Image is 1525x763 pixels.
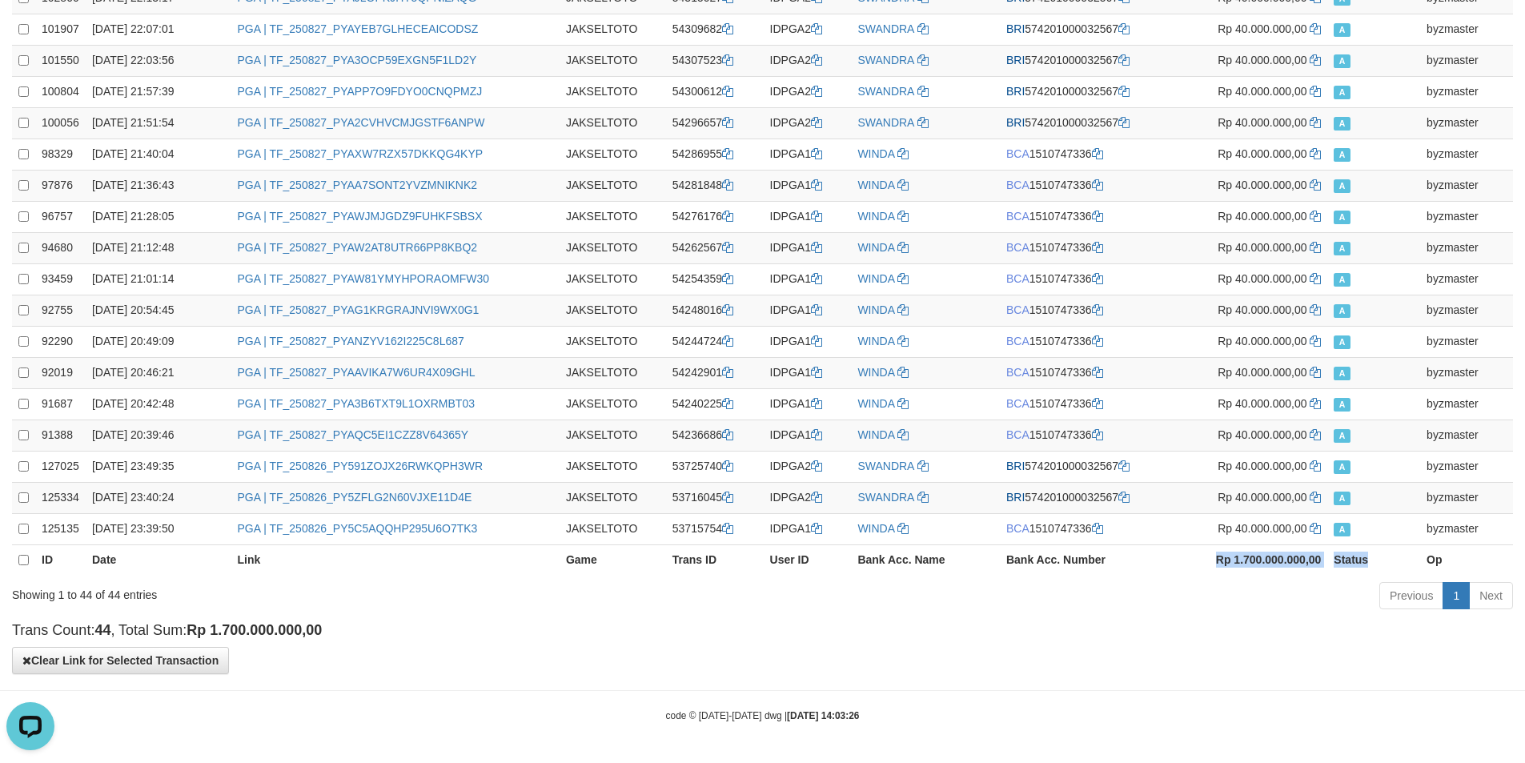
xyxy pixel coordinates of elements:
[764,170,852,201] td: IDPGA1
[1420,420,1513,451] td: byzmaster
[764,14,852,45] td: IDPGA2
[787,710,859,721] strong: [DATE] 14:03:26
[1469,582,1513,609] a: Next
[35,544,86,576] th: ID
[237,460,483,472] a: PGA | TF_250826_PY591ZOJX26RWKQPH3WR
[560,170,666,201] td: JAKSELTOTO
[851,544,1000,576] th: Bank Acc. Name
[857,179,894,191] a: WINDA
[857,241,894,254] a: WINDA
[1006,397,1029,410] span: BCA
[35,45,86,76] td: 101550
[35,388,86,420] td: 91687
[1218,303,1306,316] span: Rp 40.000.000,00
[35,482,86,513] td: 125334
[560,14,666,45] td: JAKSELTOTO
[1006,241,1029,254] span: BCA
[857,147,894,160] a: WINDA
[1334,304,1350,318] span: Approved - Marked by byzmaster
[1006,54,1025,66] span: BRI
[1000,139,1179,170] td: 1510747336
[1218,460,1306,472] span: Rp 40.000.000,00
[1006,210,1029,223] span: BCA
[764,388,852,420] td: IDPGA1
[764,451,852,482] td: IDPGA2
[1420,263,1513,295] td: byzmaster
[237,303,479,316] a: PGA | TF_250827_PYAG1KRGRAJNVI9WX0G1
[560,482,666,513] td: JAKSELTOTO
[666,710,860,721] small: code © [DATE]-[DATE] dwg |
[237,272,489,285] a: PGA | TF_250827_PYAW81YMYHPORAOMFW30
[1000,170,1179,201] td: 1510747336
[1420,107,1513,139] td: byzmaster
[666,170,764,201] td: 54281848
[764,107,852,139] td: IDPGA2
[35,139,86,170] td: 98329
[560,45,666,76] td: JAKSELTOTO
[1334,429,1350,443] span: Approved - Marked by byzmaster
[1000,107,1179,139] td: 574201000032567
[1218,241,1306,254] span: Rp 40.000.000,00
[86,170,231,201] td: [DATE] 21:36:43
[1334,523,1350,536] span: Approved - Marked by byzmaster
[12,647,229,674] button: Clear Link for Selected Transaction
[1443,582,1470,609] a: 1
[857,303,894,316] a: WINDA
[1334,367,1350,380] span: Approved - Marked by byzmaster
[857,22,913,35] a: SWANDRA
[764,76,852,107] td: IDPGA2
[237,522,477,535] a: PGA | TF_250826_PY5C5AQQHP295U6O7TK3
[1000,14,1179,45] td: 574201000032567
[86,482,231,513] td: [DATE] 23:40:24
[1000,76,1179,107] td: 574201000032567
[666,45,764,76] td: 54307523
[1000,388,1179,420] td: 1510747336
[237,210,482,223] a: PGA | TF_250827_PYAWJMJGDZ9FUHKFSBSX
[764,357,852,388] td: IDPGA1
[1334,398,1350,412] span: Approved - Marked by byzmaster
[86,263,231,295] td: [DATE] 21:01:14
[1006,460,1025,472] span: BRI
[560,76,666,107] td: JAKSELTOTO
[86,544,231,576] th: Date
[666,326,764,357] td: 54244724
[35,14,86,45] td: 101907
[35,76,86,107] td: 100804
[86,232,231,263] td: [DATE] 21:12:48
[666,420,764,451] td: 54236686
[1000,263,1179,295] td: 1510747336
[560,451,666,482] td: JAKSELTOTO
[35,232,86,263] td: 94680
[560,326,666,357] td: JAKSELTOTO
[86,388,231,420] td: [DATE] 20:42:48
[666,451,764,482] td: 53725740
[1218,54,1306,66] span: Rp 40.000.000,00
[1006,428,1029,441] span: BCA
[666,388,764,420] td: 54240225
[666,513,764,544] td: 53715754
[764,482,852,513] td: IDPGA2
[1334,460,1350,474] span: Approved - Marked by byzmaster
[1006,335,1029,347] span: BCA
[1334,492,1350,505] span: Approved - Marked by byzmaster
[237,179,477,191] a: PGA | TF_250827_PYAA7SONT2YVZMNIKNK2
[666,295,764,326] td: 54248016
[1000,482,1179,513] td: 574201000032567
[666,76,764,107] td: 54300612
[857,522,894,535] a: WINDA
[1000,420,1179,451] td: 1510747336
[1006,303,1029,316] span: BCA
[86,295,231,326] td: [DATE] 20:54:45
[1334,211,1350,224] span: Approved - Marked by byzmaster
[1000,295,1179,326] td: 1510747336
[1000,45,1179,76] td: 574201000032567
[1218,335,1306,347] span: Rp 40.000.000,00
[1420,139,1513,170] td: byzmaster
[1218,85,1306,98] span: Rp 40.000.000,00
[666,232,764,263] td: 54262567
[1420,76,1513,107] td: byzmaster
[1218,491,1306,504] span: Rp 40.000.000,00
[1420,170,1513,201] td: byzmaster
[1006,272,1029,285] span: BCA
[1420,513,1513,544] td: byzmaster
